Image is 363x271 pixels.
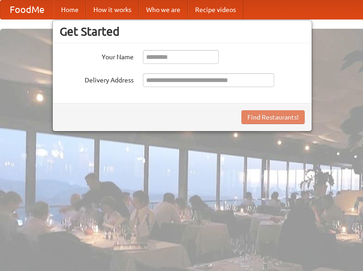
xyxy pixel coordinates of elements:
[60,73,134,85] label: Delivery Address
[60,25,305,38] h3: Get Started
[188,0,243,19] a: Recipe videos
[54,0,86,19] a: Home
[0,0,54,19] a: FoodMe
[139,0,188,19] a: Who we are
[86,0,139,19] a: How it works
[60,50,134,62] label: Your Name
[241,110,305,124] button: Find Restaurants!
